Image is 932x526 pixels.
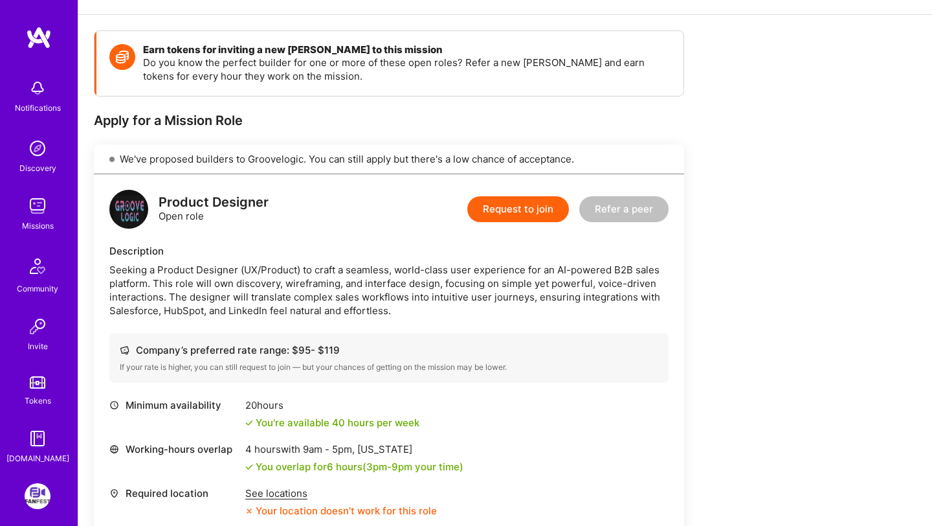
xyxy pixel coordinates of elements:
img: tokens [30,376,45,389]
div: Discovery [19,161,56,175]
img: logo [26,26,52,49]
img: bell [25,75,50,101]
div: Product Designer [159,196,269,209]
div: 4 hours with [US_STATE] [245,442,463,456]
i: icon CloseOrange [245,507,253,515]
div: If your rate is higher, you can still request to join — but your chances of getting on the missio... [120,362,658,372]
div: Required location [109,486,239,500]
i: icon Clock [109,400,119,410]
i: icon Check [245,463,253,471]
img: teamwork [25,193,50,219]
div: Invite [28,339,48,353]
div: Minimum availability [109,398,239,412]
span: 3pm - 9pm [366,461,412,473]
div: You're available 40 hours per week [245,416,419,429]
img: Token icon [109,44,135,70]
div: We've proposed builders to Groovelogic. You can still apply but there's a low chance of acceptance. [94,144,684,174]
div: Community [17,282,58,295]
span: 9am - 5pm , [300,443,357,455]
div: 20 hours [245,398,419,412]
div: Apply for a Mission Role [94,112,684,129]
div: Working-hours overlap [109,442,239,456]
div: See locations [245,486,437,500]
div: Seeking a Product Designer (UX/Product) to craft a seamless, world-class user experience for an A... [109,263,669,317]
i: icon World [109,444,119,454]
div: [DOMAIN_NAME] [6,452,69,465]
button: Refer a peer [579,196,669,222]
i: icon Check [245,419,253,427]
button: Request to join [467,196,569,222]
div: Open role [159,196,269,223]
div: You overlap for 6 hours ( your time) [256,460,463,474]
div: Description [109,244,669,258]
p: Do you know the perfect builder for one or more of these open roles? Refer a new [PERSON_NAME] an... [143,56,671,83]
img: Invite [25,314,50,339]
div: Your location doesn’t work for this role [245,504,437,518]
img: discovery [25,135,50,161]
div: Notifications [15,101,61,115]
a: FanFest: Media Engagement Platform [21,483,54,509]
i: icon Location [109,488,119,498]
img: Community [22,251,53,282]
div: Missions [22,219,54,233]
img: FanFest: Media Engagement Platform [25,483,50,509]
i: icon Cash [120,345,129,355]
div: Tokens [25,394,51,407]
img: guide book [25,426,50,452]
h4: Earn tokens for inviting a new [PERSON_NAME] to this mission [143,44,671,56]
div: Company’s preferred rate range: $ 95 - $ 119 [120,343,658,357]
img: logo [109,190,148,229]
